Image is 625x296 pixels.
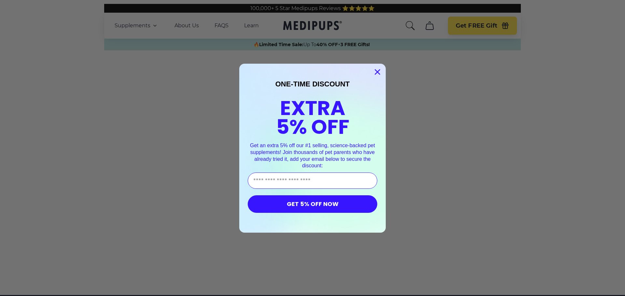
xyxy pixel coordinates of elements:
[276,113,349,141] span: 5% OFF
[250,143,375,168] span: Get an extra 5% off our #1 selling, science-backed pet supplements! Join thousands of pet parents...
[248,195,377,213] button: GET 5% OFF NOW
[275,80,350,88] span: ONE-TIME DISCOUNT
[280,94,345,122] span: EXTRA
[372,66,383,78] button: Close dialog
